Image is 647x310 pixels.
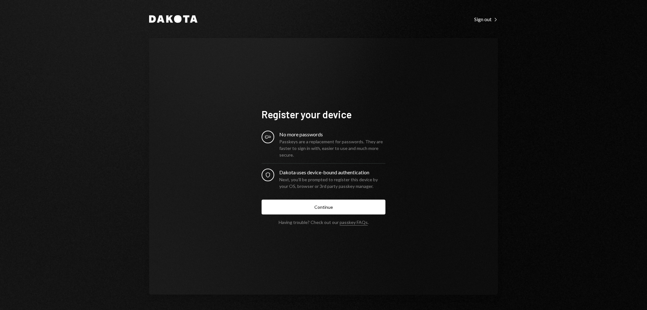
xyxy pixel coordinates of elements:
[474,16,498,22] div: Sign out
[262,200,385,214] button: Continue
[340,220,368,226] a: passkey FAQs
[279,131,385,138] div: No more passwords
[279,138,385,158] div: Passkeys are a replacement for passwords. They are faster to sign in with, easier to use and much...
[474,15,498,22] a: Sign out
[279,169,385,176] div: Dakota uses device-bound authentication
[262,108,385,121] h1: Register your device
[279,220,369,225] div: Having trouble? Check out our .
[279,176,385,189] div: Next, you’ll be prompted to register this device by your OS, browser or 3rd party passkey manager.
